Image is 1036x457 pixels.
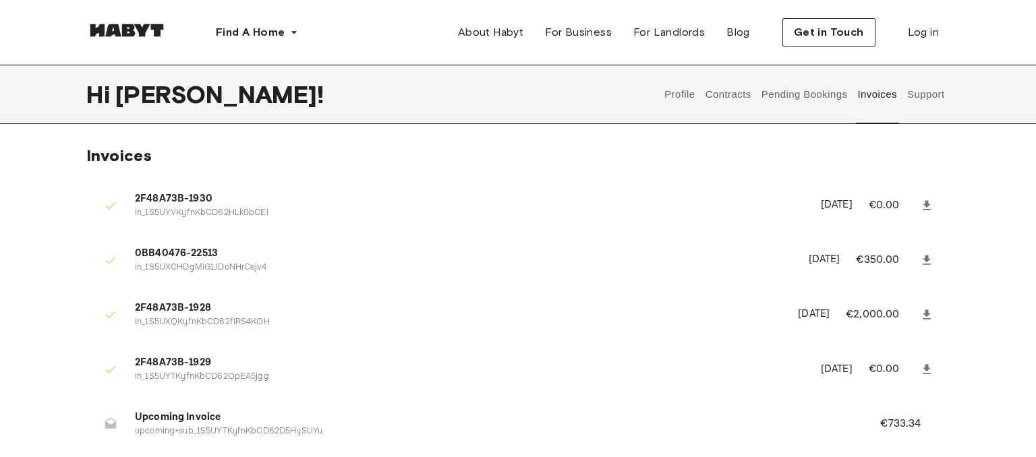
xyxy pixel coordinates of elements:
[447,19,534,46] a: About Habyt
[759,65,849,124] button: Pending Bookings
[794,24,864,40] span: Get in Touch
[135,316,782,329] p: in_1S5UXQKyfnKbCD62fiRS4KOH
[905,65,946,124] button: Support
[205,19,309,46] button: Find A Home
[633,24,705,40] span: For Landlords
[86,24,167,37] img: Habyt
[86,80,115,109] span: Hi
[798,307,830,322] p: [DATE]
[809,252,840,268] p: [DATE]
[135,246,793,262] span: 0BB40476-22513
[135,262,793,274] p: in_1S5UXCHDgMiG1JDoNHrCejv4
[623,19,716,46] a: For Landlords
[897,19,950,46] a: Log in
[782,18,875,47] button: Get in Touch
[821,362,853,377] p: [DATE]
[846,307,917,323] p: €2,000.00
[115,80,324,109] span: [PERSON_NAME] !
[135,410,848,425] span: Upcoming Invoice
[135,371,805,384] p: in_1S5UYTKyfnKbCD62OpEA5jgg
[135,355,805,371] span: 2F48A73B-1929
[660,65,950,124] div: user profile tabs
[880,416,939,432] p: €733.34
[216,24,285,40] span: Find A Home
[856,65,898,124] button: Invoices
[86,146,152,165] span: Invoices
[908,24,939,40] span: Log in
[534,19,623,46] a: For Business
[458,24,523,40] span: About Habyt
[703,65,753,124] button: Contracts
[726,24,750,40] span: Blog
[869,197,917,214] p: €0.00
[135,301,782,316] span: 2F48A73B-1928
[821,197,853,213] p: [DATE]
[135,207,805,220] p: in_1S5UYVKyfnKbCD62HLk0bCEI
[135,425,848,438] p: upcoming+sub_1S5UYTKyfnKbCD62D5HySUYu
[869,361,917,377] p: €0.00
[856,252,917,268] p: €350.00
[545,24,612,40] span: For Business
[716,19,761,46] a: Blog
[663,65,697,124] button: Profile
[135,191,805,207] span: 2F48A73B-1930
